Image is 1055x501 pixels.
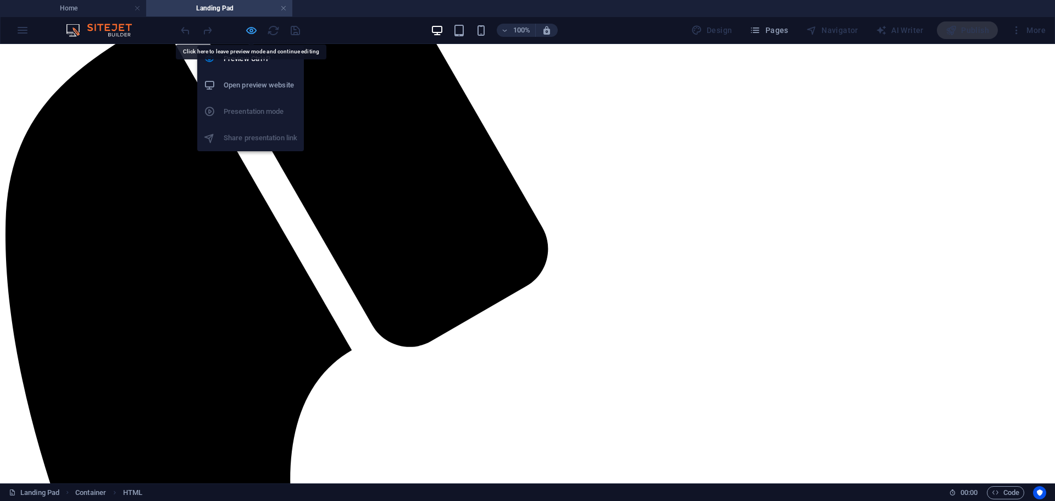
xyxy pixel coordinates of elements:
[63,24,146,37] img: Editor Logo
[146,2,292,14] h4: Landing Pad
[513,24,531,37] h6: 100%
[749,25,788,36] span: Pages
[9,486,59,499] a: Click to cancel selection. Double-click to open Pages
[992,486,1019,499] span: Code
[1033,486,1046,499] button: Usercentrics
[687,21,737,39] div: Design (Ctrl+Alt+Y)
[224,79,297,92] h6: Open preview website
[968,488,970,497] span: :
[542,25,552,35] i: On resize automatically adjust zoom level to fit chosen device.
[123,486,142,499] span: Click to select. Double-click to edit
[745,21,792,39] button: Pages
[960,486,978,499] span: 00 00
[497,24,536,37] button: 100%
[75,486,142,499] nav: breadcrumb
[75,486,106,499] span: Click to select. Double-click to edit
[987,486,1024,499] button: Code
[224,52,297,65] h6: Preview Ctrl+P
[949,486,978,499] h6: Session time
